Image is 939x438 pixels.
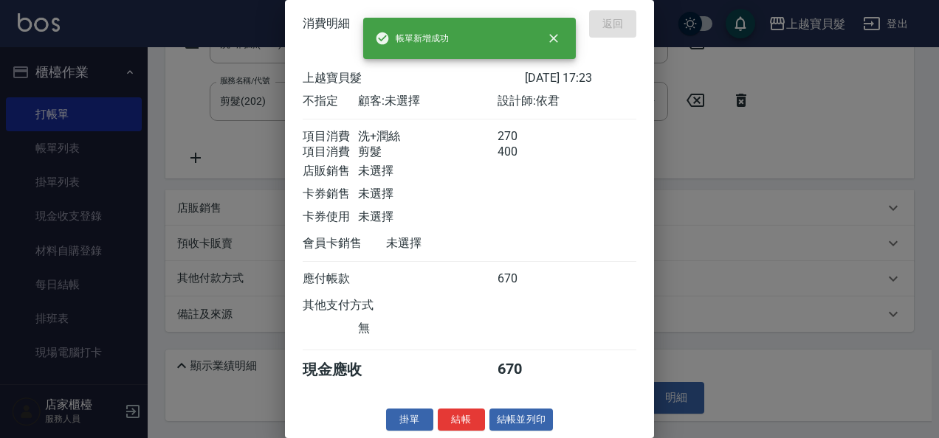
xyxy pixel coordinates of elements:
[358,94,497,109] div: 顧客: 未選擇
[375,31,449,46] span: 帳單新增成功
[303,16,350,31] span: 消費明細
[537,22,570,55] button: close
[498,360,553,380] div: 670
[303,164,358,179] div: 店販銷售
[303,145,358,160] div: 項目消費
[303,71,525,86] div: 上越寶貝髮
[358,145,497,160] div: 剪髮
[358,209,497,225] div: 未選擇
[438,409,485,431] button: 結帳
[303,129,358,145] div: 項目消費
[498,145,553,160] div: 400
[358,129,497,145] div: 洗+潤絲
[303,236,386,251] div: 會員卡銷售
[303,360,386,380] div: 現金應收
[386,236,525,251] div: 未選擇
[303,94,358,109] div: 不指定
[303,298,414,313] div: 其他支付方式
[489,409,554,431] button: 結帳並列印
[358,187,497,202] div: 未選擇
[303,209,358,225] div: 卡券使用
[303,271,358,287] div: 應付帳款
[498,94,636,109] div: 設計師: 依君
[498,129,553,145] div: 270
[358,321,497,336] div: 無
[386,409,433,431] button: 掛單
[498,271,553,287] div: 670
[525,71,636,86] div: [DATE] 17:23
[303,187,358,202] div: 卡券銷售
[358,164,497,179] div: 未選擇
